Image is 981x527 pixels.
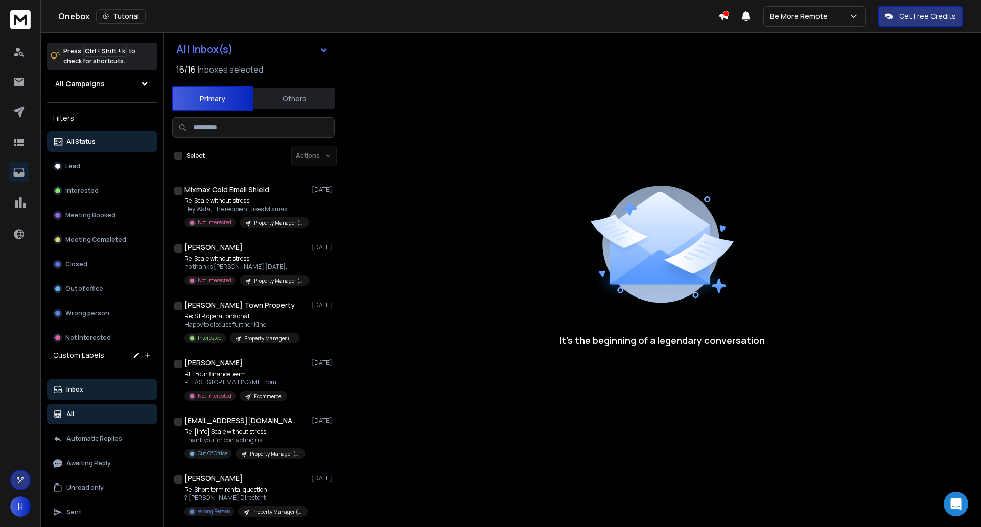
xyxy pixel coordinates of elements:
[184,358,243,368] h1: [PERSON_NAME]
[198,63,263,76] h3: Inboxes selected
[63,46,135,66] p: Press to check for shortcuts.
[198,334,222,342] p: Interested
[184,378,287,386] p: PLEASE STOP EMAILING ME From:
[47,279,157,299] button: Out of office
[312,474,335,483] p: [DATE]
[65,211,115,219] p: Meeting Booked
[53,350,104,360] h3: Custom Labels
[184,436,305,444] p: Thank you for contacting us.
[184,205,307,213] p: Hey Wafa, The recipient uses Mixmax
[184,486,307,494] p: Re: Short term rental question
[47,379,157,400] button: Inbox
[47,205,157,225] button: Meeting Booked
[168,39,337,59] button: All Inbox(s)
[254,393,281,400] p: Ecommerce
[47,404,157,424] button: All
[198,219,231,226] p: Not Interested
[312,417,335,425] p: [DATE]
[250,450,299,458] p: Property Manager ([GEOGRAPHIC_DATA])
[198,450,227,457] p: Out Of Office
[47,303,157,324] button: Wrong person
[312,301,335,309] p: [DATE]
[184,473,243,484] h1: [PERSON_NAME]
[66,138,96,146] p: All Status
[312,243,335,251] p: [DATE]
[66,385,83,394] p: Inbox
[899,11,956,21] p: Get Free Credits
[65,334,111,342] p: Not Interested
[184,416,297,426] h1: [EMAIL_ADDRESS][DOMAIN_NAME]
[184,197,307,205] p: Re: Scale without stress
[47,428,157,449] button: Automatic Replies
[198,508,230,515] p: Wrong Person
[176,63,196,76] span: 16 / 16
[66,410,74,418] p: All
[312,359,335,367] p: [DATE]
[66,459,111,467] p: Awaiting Reply
[878,6,963,27] button: Get Free Credits
[66,434,122,443] p: Automatic Replies
[65,187,99,195] p: Interested
[184,185,269,195] h1: Mixmax Cold Email Shield
[172,86,253,111] button: Primary
[58,9,718,24] div: Onebox
[47,111,157,125] h3: Filters
[184,242,243,253] h1: [PERSON_NAME]
[312,186,335,194] p: [DATE]
[944,492,968,516] div: Open Intercom Messenger
[47,131,157,152] button: All Status
[176,44,233,54] h1: All Inbox(s)
[254,219,303,227] p: Property Manager ([GEOGRAPHIC_DATA])
[184,312,299,320] p: Re: STR operations chat
[10,496,31,517] button: H
[47,453,157,473] button: Awaiting Reply
[252,508,301,516] p: Property Manager ([GEOGRAPHIC_DATA])
[65,236,126,244] p: Meeting Completed
[47,180,157,201] button: Interested
[184,428,305,436] p: Re: [info] Scale without stress
[83,45,127,57] span: Ctrl + Shift + k
[66,508,81,516] p: Sent
[253,87,335,110] button: Others
[47,328,157,348] button: Not Interested
[47,230,157,250] button: Meeting Completed
[770,11,832,21] p: Be More Remote
[47,74,157,94] button: All Campaigns
[184,300,295,310] h1: [PERSON_NAME] Town Property
[47,156,157,176] button: Lead
[47,502,157,522] button: Sent
[55,79,105,89] h1: All Campaigns
[244,335,293,342] p: Property Manager ([GEOGRAPHIC_DATA])
[184,370,287,378] p: RE: Your finance team
[184,494,307,502] p: ? [PERSON_NAME] Director t:
[66,484,104,492] p: Unread only
[184,320,299,329] p: Happy to discuss further Kind
[65,285,103,293] p: Out of office
[65,162,80,170] p: Lead
[198,392,231,400] p: Not Interested
[184,255,307,263] p: Re: Scale without stress
[47,477,157,498] button: Unread only
[186,152,205,160] label: Select
[198,277,231,284] p: Not Interested
[65,260,87,268] p: Closed
[47,254,157,274] button: Closed
[65,309,109,317] p: Wrong person
[559,333,765,348] p: It’s the beginning of a legendary conversation
[96,9,146,24] button: Tutorial
[184,263,307,271] p: no thanks [PERSON_NAME] [DATE],
[254,277,303,285] p: Property Manager ([GEOGRAPHIC_DATA])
